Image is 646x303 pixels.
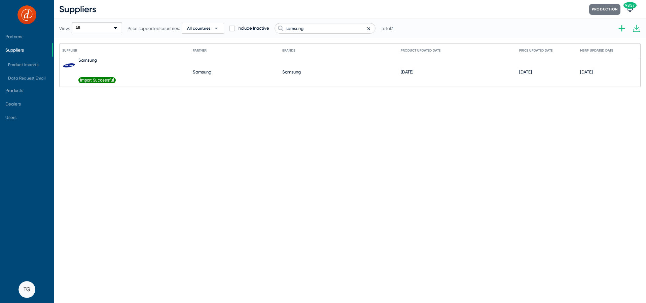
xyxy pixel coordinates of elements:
[519,49,559,53] div: Price Updated Date
[401,49,446,53] div: Product Updated Date
[193,69,211,74] div: Samsung
[8,76,46,81] span: Data Request Email
[59,26,70,31] span: View:
[580,49,619,53] div: MSRP Updated Date
[580,69,593,74] div: [DATE]
[212,24,220,32] span: arrow_drop_down
[5,115,16,120] span: Users
[5,34,22,39] span: Partners
[282,44,401,57] mat-header-cell: Brands
[519,49,552,53] div: Price Updated Date
[8,62,38,67] span: Product Imports
[623,2,637,9] span: 9857
[392,26,394,31] span: 1
[580,49,613,53] div: MSRP Updated Date
[62,62,76,69] img: Samsung_638590801142559705.png
[182,23,224,34] button: All countriesarrow_drop_down
[238,24,269,32] span: Include Inactive
[59,4,96,14] span: Suppliers
[5,101,21,107] span: Dealers
[19,281,35,298] button: TG
[282,69,301,74] div: Samsung
[78,58,97,63] div: Samsung
[5,48,24,53] span: Suppliers
[519,69,532,74] div: [DATE]
[187,26,211,31] span: All countries
[401,49,440,53] div: Product Updated Date
[5,88,23,93] span: Products
[128,26,180,31] span: Price supported countries:
[75,25,80,30] span: All
[193,49,207,53] div: Partner
[62,49,77,53] div: Supplier
[275,23,375,34] input: Search suppliers
[62,49,83,53] div: Supplier
[401,69,414,74] div: [DATE]
[381,26,394,31] span: Total:
[78,77,116,83] span: Import Successful
[193,49,213,53] div: Partner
